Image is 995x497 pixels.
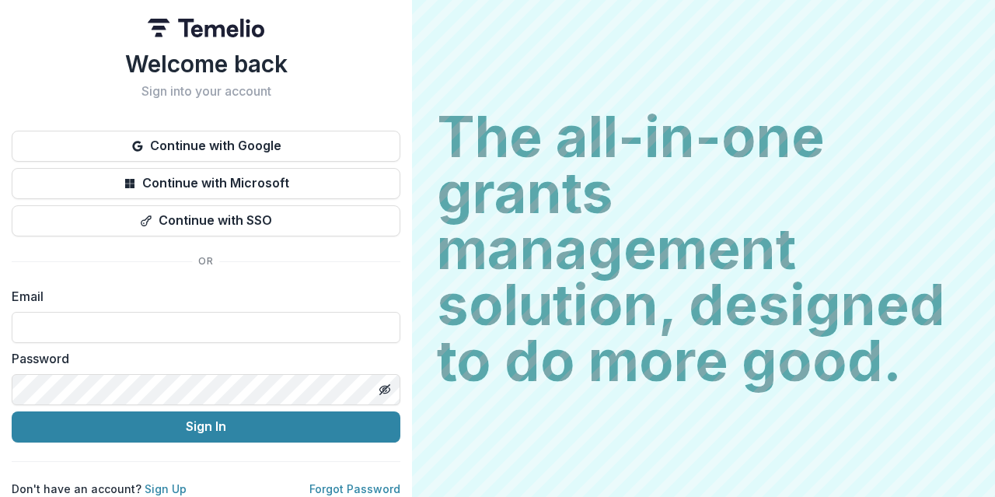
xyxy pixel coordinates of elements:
[372,377,397,402] button: Toggle password visibility
[12,287,391,306] label: Email
[12,84,400,99] h2: Sign into your account
[148,19,264,37] img: Temelio
[12,481,187,497] p: Don't have an account?
[12,349,391,368] label: Password
[12,411,400,443] button: Sign In
[309,482,400,495] a: Forgot Password
[12,205,400,236] button: Continue with SSO
[145,482,187,495] a: Sign Up
[12,50,400,78] h1: Welcome back
[12,131,400,162] button: Continue with Google
[12,168,400,199] button: Continue with Microsoft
